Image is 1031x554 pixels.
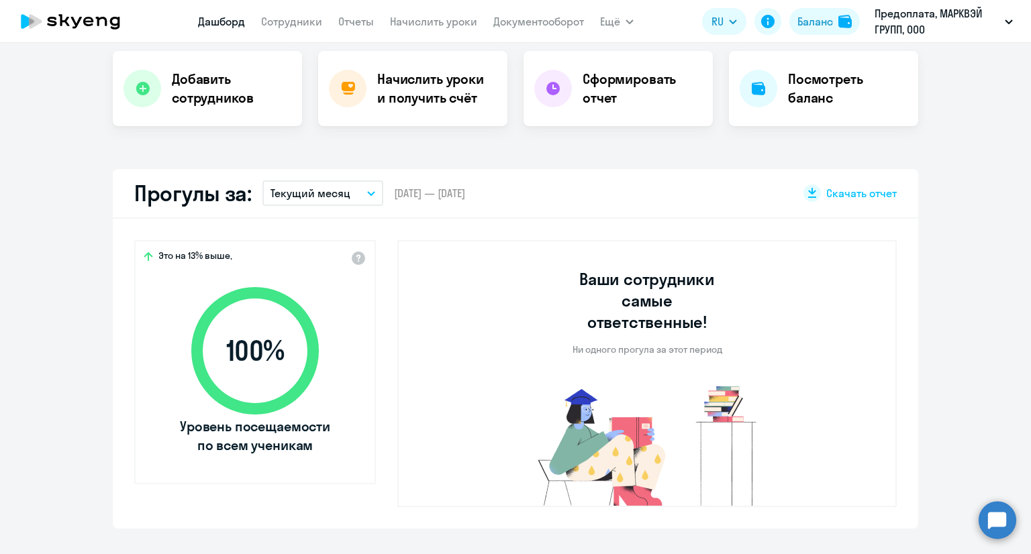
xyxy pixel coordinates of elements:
[178,335,332,367] span: 100 %
[826,186,897,201] span: Скачать отчет
[134,180,252,207] h2: Прогулы за:
[178,417,332,455] span: Уровень посещаемости по всем ученикам
[600,13,620,30] span: Ещё
[573,343,722,355] p: Ни одного прогула за этот период
[158,250,232,266] span: Это на 13% выше,
[338,15,374,28] a: Отчеты
[261,15,322,28] a: Сотрудники
[600,8,634,35] button: Ещё
[493,15,584,28] a: Документооборот
[271,185,350,201] p: Текущий месяц
[262,180,383,206] button: Текущий месяц
[875,5,999,38] p: Предоплата, МАРКВЭЙ ГРУПП, ООО
[172,70,291,107] h4: Добавить сотрудников
[198,15,245,28] a: Дашборд
[797,13,833,30] div: Баланс
[789,8,860,35] button: Балансbalance
[838,15,852,28] img: balance
[561,268,734,333] h3: Ваши сотрудники самые ответственные!
[788,70,907,107] h4: Посмотреть баланс
[390,15,477,28] a: Начислить уроки
[868,5,1020,38] button: Предоплата, МАРКВЭЙ ГРУПП, ООО
[583,70,702,107] h4: Сформировать отчет
[702,8,746,35] button: RU
[711,13,724,30] span: RU
[394,186,465,201] span: [DATE] — [DATE]
[513,382,782,506] img: no-truants
[377,70,494,107] h4: Начислить уроки и получить счёт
